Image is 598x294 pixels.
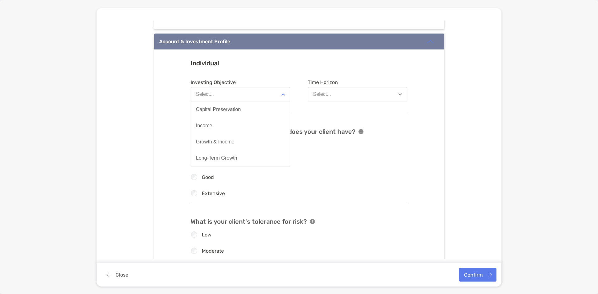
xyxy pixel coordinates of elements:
[191,150,290,166] button: Long-Term Growth
[191,134,290,150] button: Growth & Income
[427,38,434,45] img: icon arrow
[191,218,307,225] h3: What is your client's tolerance for risk?
[196,123,212,128] div: Income
[159,39,230,44] div: Account & Investment Profile
[196,91,214,97] div: Select...
[191,59,407,67] h3: Individual
[398,93,402,96] img: Open dropdown arrow
[313,91,331,97] div: Select...
[308,87,407,101] button: Select...
[191,101,290,118] button: Capital Preservation
[202,248,224,254] label: Moderate
[102,268,133,282] button: Close
[202,191,225,196] label: Extensive
[202,175,214,180] label: Good
[191,79,290,85] span: Investing Objective
[196,155,237,161] div: Long-Term Growth
[196,107,241,112] div: Capital Preservation
[196,139,235,145] div: Growth & Income
[281,93,285,96] img: Open dropdown arrow
[191,118,290,134] button: Income
[202,232,211,237] label: Low
[459,268,496,282] button: Confirm
[191,87,290,101] button: Select...
[308,79,407,85] span: Time Horizon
